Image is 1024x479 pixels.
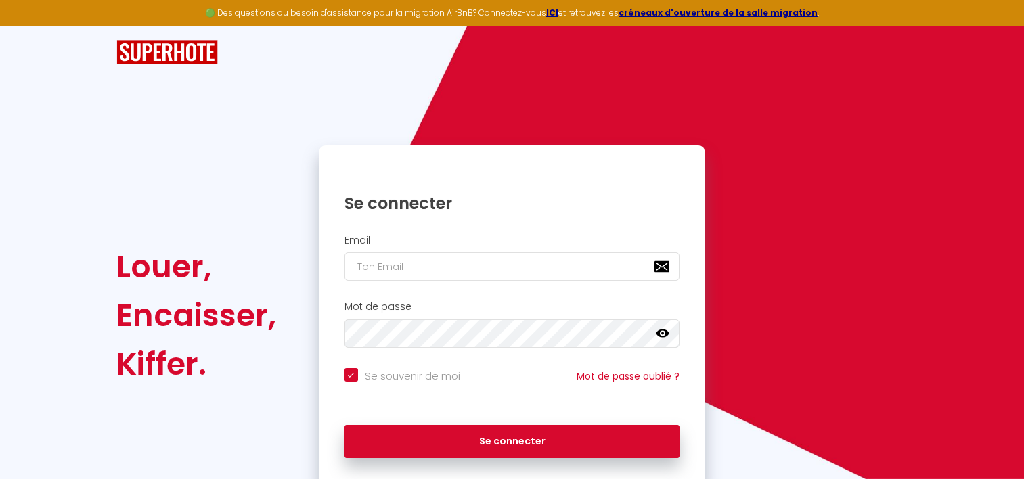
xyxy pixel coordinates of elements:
a: créneaux d'ouverture de la salle migration [619,7,818,18]
input: Ton Email [344,252,680,281]
button: Se connecter [344,425,680,459]
h2: Email [344,235,680,246]
img: SuperHote logo [116,40,218,65]
h1: Se connecter [344,193,680,214]
div: Encaisser, [116,291,276,340]
h2: Mot de passe [344,301,680,313]
div: Kiffer. [116,340,276,388]
div: Louer, [116,242,276,291]
a: Mot de passe oublié ? [577,369,680,383]
a: ICI [546,7,558,18]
